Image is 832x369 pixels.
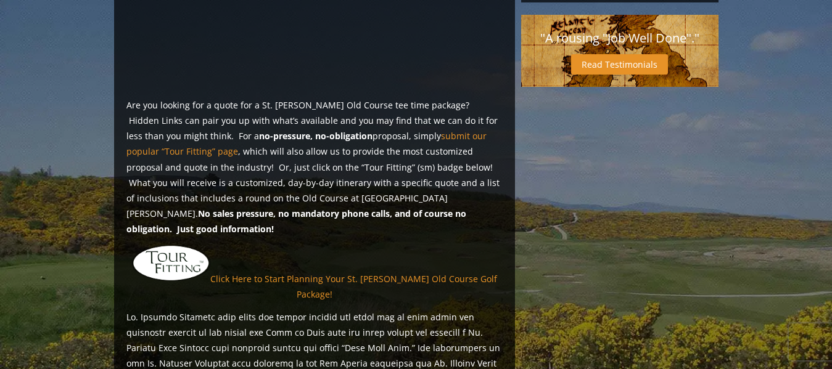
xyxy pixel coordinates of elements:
[533,27,706,49] p: "A rousing "Job Well Done"."
[126,97,503,237] p: Are you looking for a quote for a St. [PERSON_NAME] Old Course tee time package? Hidden Links can...
[126,208,466,235] strong: No sales pressure, no mandatory phone calls, and of course no obligation. Just good information!
[210,272,497,299] a: Click Here to Start Planning Your St. [PERSON_NAME] Old Course Golf Package!
[132,245,210,282] img: tourfitting-logo-large
[259,130,373,142] strong: no-pressure, no-obligation
[571,54,668,75] a: Read Testimonials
